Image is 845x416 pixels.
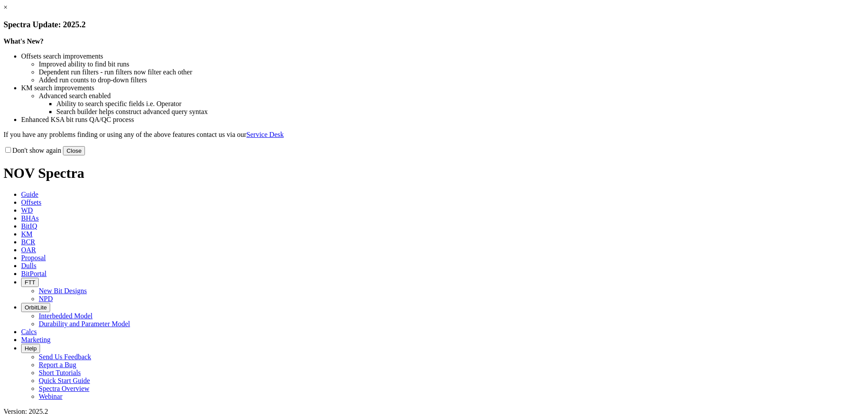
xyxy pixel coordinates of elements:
a: × [4,4,7,11]
span: BCR [21,238,35,246]
span: KM [21,230,33,238]
span: OrbitLite [25,304,47,311]
div: Version: 2025.2 [4,408,841,416]
p: If you have any problems finding or using any of the above features contact us via our [4,131,841,139]
span: OAR [21,246,36,254]
input: Don't show again [5,147,11,153]
a: Interbedded Model [39,312,92,320]
span: Calcs [21,328,37,335]
span: BitPortal [21,270,47,277]
li: Search builder helps construct advanced query syntax [56,108,841,116]
strong: What's New? [4,37,44,45]
label: Don't show again [4,147,61,154]
li: Advanced search enabled [39,92,841,100]
a: NPD [39,295,53,302]
a: Quick Start Guide [39,377,90,384]
li: Improved ability to find bit runs [39,60,841,68]
span: Offsets [21,199,41,206]
li: Added run counts to drop-down filters [39,76,841,84]
li: Enhanced KSA bit runs QA/QC process [21,116,841,124]
li: Ability to search specific fields i.e. Operator [56,100,841,108]
a: Short Tutorials [39,369,81,376]
span: WD [21,206,33,214]
span: BHAs [21,214,39,222]
li: Offsets search improvements [21,52,841,60]
span: FTT [25,279,35,286]
a: Send Us Feedback [39,353,91,361]
span: BitIQ [21,222,37,230]
span: Proposal [21,254,46,261]
button: Close [63,146,85,155]
a: Service Desk [246,131,284,138]
li: Dependent run filters - run filters now filter each other [39,68,841,76]
a: Durability and Parameter Model [39,320,130,328]
a: New Bit Designs [39,287,87,295]
span: Help [25,345,37,352]
a: Report a Bug [39,361,76,368]
span: Marketing [21,336,51,343]
a: Spectra Overview [39,385,89,392]
a: Webinar [39,393,62,400]
li: KM search improvements [21,84,841,92]
span: Guide [21,191,38,198]
h3: Spectra Update: 2025.2 [4,20,841,29]
span: Dulls [21,262,37,269]
h1: NOV Spectra [4,165,841,181]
